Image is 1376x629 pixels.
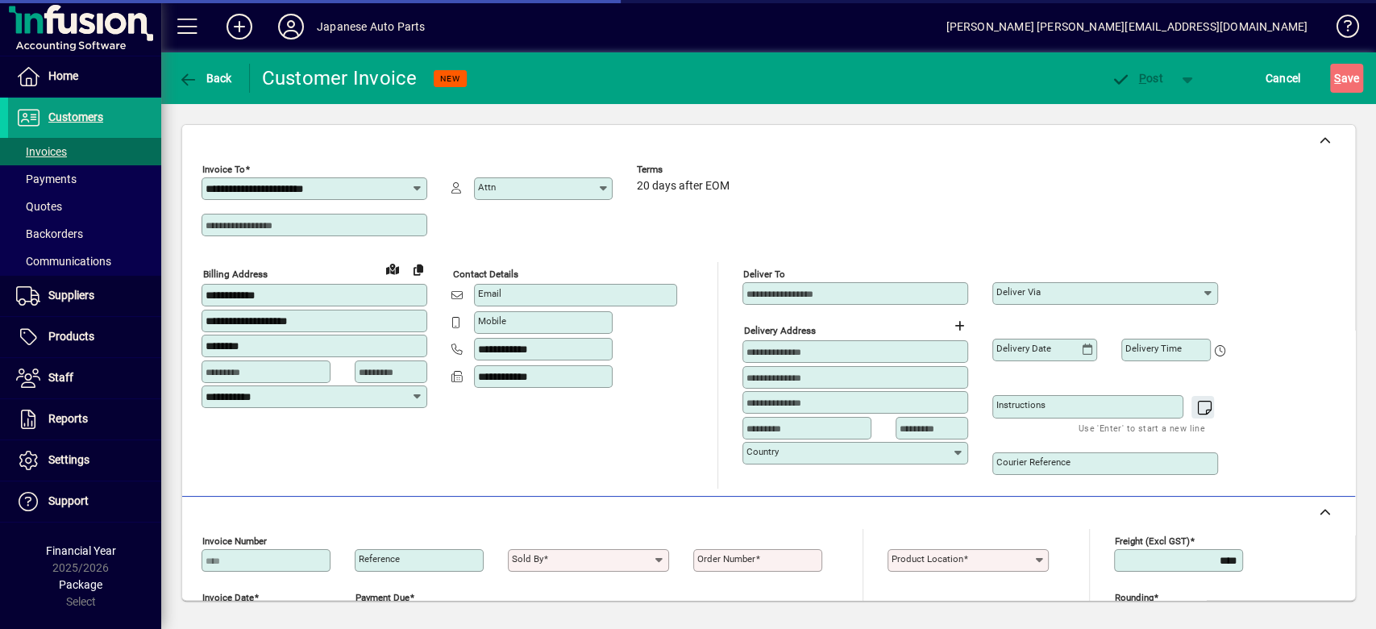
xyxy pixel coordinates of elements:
[1139,72,1146,85] span: P
[892,553,963,564] mat-label: Product location
[478,315,506,327] mat-label: Mobile
[161,64,250,93] app-page-header-button: Back
[8,220,161,248] a: Backorders
[317,14,425,40] div: Japanese Auto Parts
[637,165,734,175] span: Terms
[8,440,161,481] a: Settings
[16,173,77,185] span: Payments
[16,227,83,240] span: Backorders
[946,313,972,339] button: Choose address
[512,553,543,564] mat-label: Sold by
[1334,72,1341,85] span: S
[8,193,161,220] a: Quotes
[380,256,405,281] a: View on map
[1079,419,1205,437] mat-hint: Use 'Enter' to start a new line
[1125,343,1182,354] mat-label: Delivery time
[202,164,245,175] mat-label: Invoice To
[262,65,418,91] div: Customer Invoice
[359,553,400,564] mat-label: Reference
[16,200,62,213] span: Quotes
[8,358,161,398] a: Staff
[478,288,501,299] mat-label: Email
[1262,64,1305,93] button: Cancel
[174,64,236,93] button: Back
[8,317,161,357] a: Products
[743,269,785,280] mat-label: Deliver To
[59,578,102,591] span: Package
[48,453,89,466] span: Settings
[48,494,89,507] span: Support
[8,165,161,193] a: Payments
[996,286,1041,298] mat-label: Deliver via
[405,256,431,282] button: Copy to Delivery address
[8,276,161,316] a: Suppliers
[996,399,1046,410] mat-label: Instructions
[202,592,254,603] mat-label: Invoice date
[48,69,78,82] span: Home
[1324,3,1356,56] a: Knowledge Base
[637,180,730,193] span: 20 days after EOM
[178,72,232,85] span: Back
[697,553,755,564] mat-label: Order number
[48,289,94,302] span: Suppliers
[1266,65,1301,91] span: Cancel
[946,14,1307,40] div: [PERSON_NAME] [PERSON_NAME][EMAIL_ADDRESS][DOMAIN_NAME]
[48,330,94,343] span: Products
[202,535,267,547] mat-label: Invoice number
[1330,64,1363,93] button: Save
[48,110,103,123] span: Customers
[16,255,111,268] span: Communications
[8,399,161,439] a: Reports
[8,481,161,522] a: Support
[8,138,161,165] a: Invoices
[265,12,317,41] button: Profile
[8,56,161,97] a: Home
[46,544,116,557] span: Financial Year
[48,412,88,425] span: Reports
[996,343,1051,354] mat-label: Delivery date
[1115,535,1190,547] mat-label: Freight (excl GST)
[8,248,161,275] a: Communications
[48,371,73,384] span: Staff
[1103,64,1171,93] button: Post
[440,73,460,84] span: NEW
[478,181,496,193] mat-label: Attn
[996,456,1070,468] mat-label: Courier Reference
[355,592,409,603] mat-label: Payment due
[16,145,67,158] span: Invoices
[1115,592,1154,603] mat-label: Rounding
[1334,65,1359,91] span: ave
[214,12,265,41] button: Add
[746,446,779,457] mat-label: Country
[1111,72,1163,85] span: ost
